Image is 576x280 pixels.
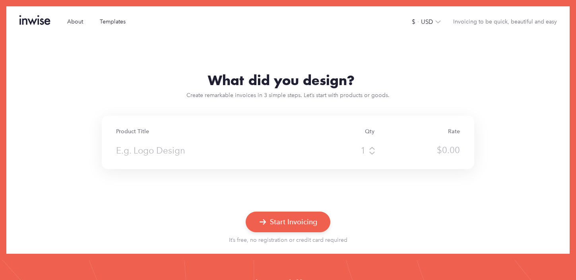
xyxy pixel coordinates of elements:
[246,212,330,232] button: Start Invoicing
[6,72,570,88] div: What did you
[100,19,126,25] a: Templates
[289,128,375,135] div: Qty
[374,128,460,135] div: Rate
[116,128,287,135] div: Product Title
[246,221,330,227] a: Start Invoicing
[437,144,442,158] div: $
[116,144,287,158] input: E.g. Logo Design
[67,19,83,25] a: About
[412,19,415,25] div: $
[6,237,570,243] div: It’s free, no registration or credit card required
[303,72,355,88] div: design?
[415,19,421,25] div: ·
[6,92,570,99] div: Create remarkable invoices in 3 simple steps. Let’s start with products or goods.
[453,19,557,25] div: Invoicing to be quick, beautiful and easy
[289,144,366,158] input: 1
[421,19,433,25] div: USD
